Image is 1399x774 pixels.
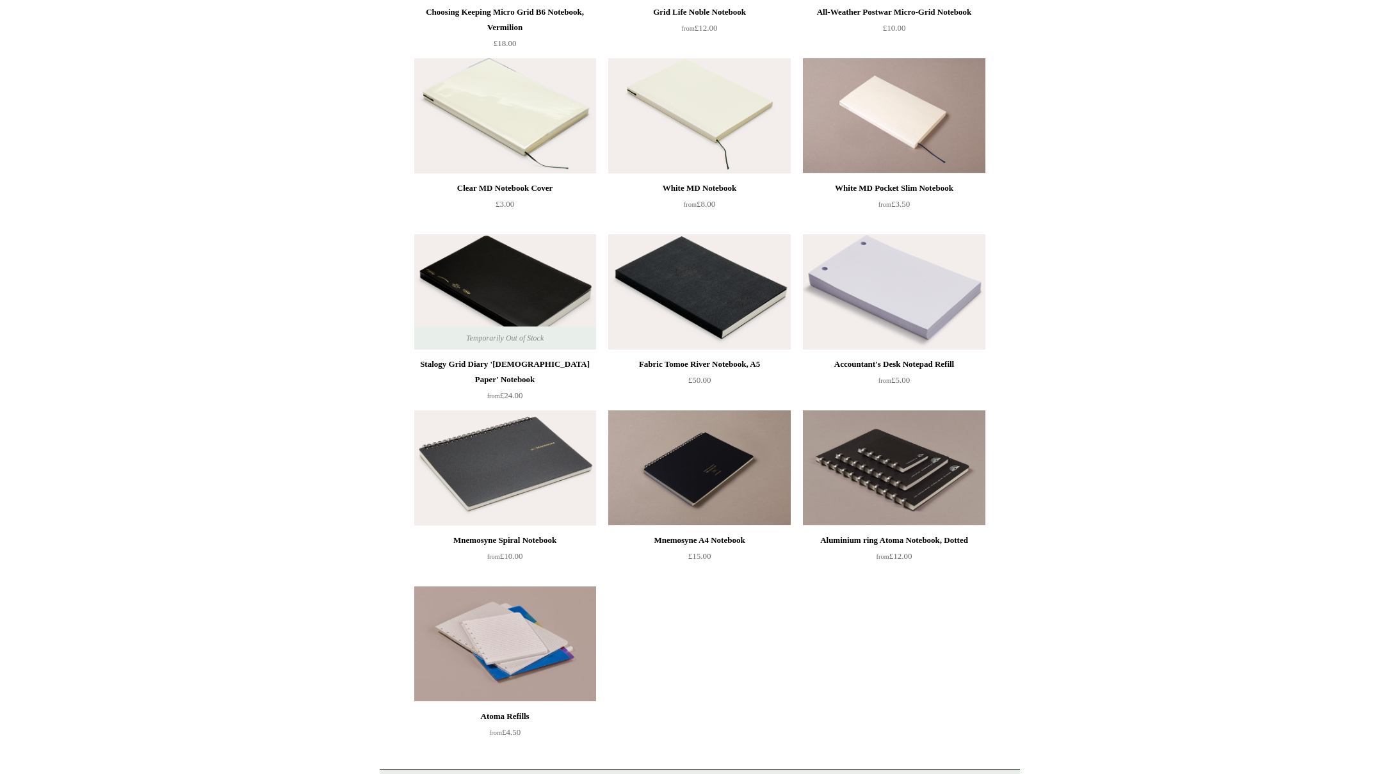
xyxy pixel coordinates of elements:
[803,234,985,350] img: Accountant's Desk Notepad Refill
[611,357,787,372] div: Fabric Tomoe River Notebook, A5
[803,234,985,350] a: Accountant's Desk Notepad Refill Accountant's Desk Notepad Refill
[494,38,517,48] span: £18.00
[608,234,790,350] img: Fabric Tomoe River Notebook, A5
[803,4,985,57] a: All-Weather Postwar Micro-Grid Notebook £10.00
[803,58,985,173] a: White MD Pocket Slim Notebook White MD Pocket Slim Notebook
[806,357,982,372] div: Accountant's Desk Notepad Refill
[414,586,596,702] a: Atoma Refills Atoma Refills
[496,199,514,209] span: £3.00
[803,357,985,409] a: Accountant's Desk Notepad Refill from£5.00
[684,199,715,209] span: £8.00
[414,586,596,702] img: Atoma Refills
[608,58,790,173] a: White MD Notebook White MD Notebook
[487,392,500,399] span: from
[803,410,985,526] img: Aluminium ring Atoma Notebook, Dotted
[417,709,593,724] div: Atoma Refills
[806,533,982,548] div: Aluminium ring Atoma Notebook, Dotted
[414,410,596,526] img: Mnemosyne Spiral Notebook
[803,181,985,233] a: White MD Pocket Slim Notebook from£3.50
[414,181,596,233] a: Clear MD Notebook Cover £3.00
[806,181,982,196] div: White MD Pocket Slim Notebook
[682,25,695,32] span: from
[608,410,790,526] a: Mnemosyne A4 Notebook Mnemosyne A4 Notebook
[414,357,596,409] a: Stalogy Grid Diary '[DEMOGRAPHIC_DATA] Paper' Notebook from£24.00
[417,357,593,387] div: Stalogy Grid Diary '[DEMOGRAPHIC_DATA] Paper' Notebook
[878,199,910,209] span: £3.50
[608,4,790,57] a: Grid Life Noble Notebook from£12.00
[684,201,697,208] span: from
[417,181,593,196] div: Clear MD Notebook Cover
[608,410,790,526] img: Mnemosyne A4 Notebook
[489,729,502,736] span: from
[414,533,596,585] a: Mnemosyne Spiral Notebook from£10.00
[877,551,912,561] span: £12.00
[878,201,891,208] span: from
[608,234,790,350] a: Fabric Tomoe River Notebook, A5 Fabric Tomoe River Notebook, A5
[414,58,596,173] a: Clear MD Notebook Cover Clear MD Notebook Cover
[453,327,556,350] span: Temporarily Out of Stock
[611,181,787,196] div: White MD Notebook
[417,4,593,35] div: Choosing Keeping Micro Grid B6 Notebook, Vermilion
[414,410,596,526] a: Mnemosyne Spiral Notebook Mnemosyne Spiral Notebook
[688,551,711,561] span: £15.00
[414,4,596,57] a: Choosing Keeping Micro Grid B6 Notebook, Vermilion £18.00
[611,4,787,20] div: Grid Life Noble Notebook
[487,551,523,561] span: £10.00
[608,58,790,173] img: White MD Notebook
[414,234,596,350] img: Stalogy Grid Diary 'Bible Paper' Notebook
[608,533,790,585] a: Mnemosyne A4 Notebook £15.00
[608,181,790,233] a: White MD Notebook from£8.00
[803,533,985,585] a: Aluminium ring Atoma Notebook, Dotted from£12.00
[414,709,596,761] a: Atoma Refills from£4.50
[688,375,711,385] span: £50.00
[806,4,982,20] div: All-Weather Postwar Micro-Grid Notebook
[883,23,906,33] span: £10.00
[611,533,787,548] div: Mnemosyne A4 Notebook
[803,410,985,526] a: Aluminium ring Atoma Notebook, Dotted Aluminium ring Atoma Notebook, Dotted
[417,533,593,548] div: Mnemosyne Spiral Notebook
[682,23,718,33] span: £12.00
[487,553,500,560] span: from
[878,375,910,385] span: £5.00
[878,377,891,384] span: from
[877,553,889,560] span: from
[608,357,790,409] a: Fabric Tomoe River Notebook, A5 £50.00
[414,58,596,173] img: Clear MD Notebook Cover
[489,727,521,737] span: £4.50
[803,58,985,173] img: White MD Pocket Slim Notebook
[487,391,523,400] span: £24.00
[414,234,596,350] a: Stalogy Grid Diary 'Bible Paper' Notebook Stalogy Grid Diary 'Bible Paper' Notebook Temporarily O...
